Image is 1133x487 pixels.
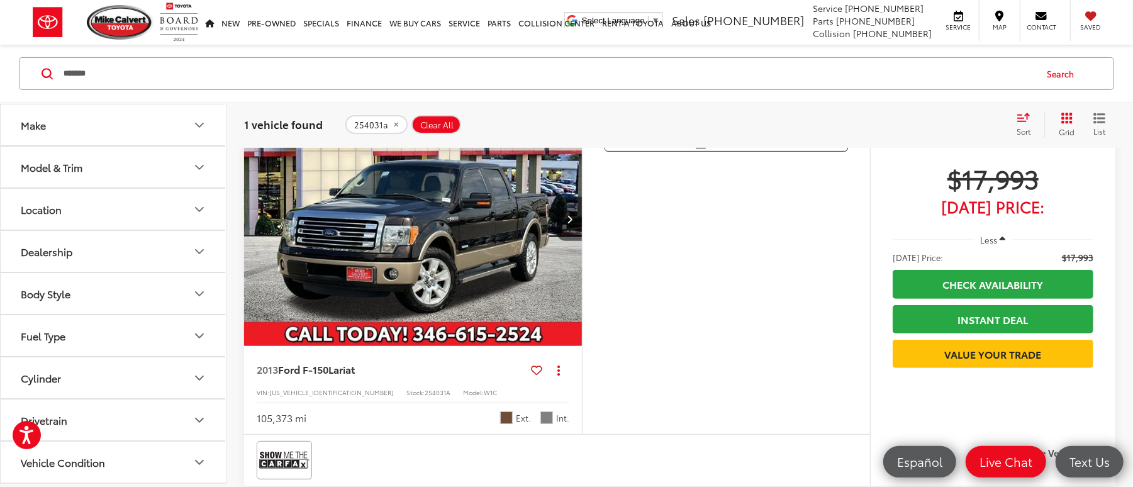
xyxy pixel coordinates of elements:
span: 1 vehicle found [244,116,323,132]
span: 254031a [354,120,388,130]
div: Body Style [192,286,207,301]
div: Dealership [192,244,207,259]
span: Ext. [516,412,531,424]
span: [DATE] Price: [893,251,943,264]
div: Location [21,203,62,215]
span: Text Us [1063,454,1116,469]
span: Less [980,234,997,245]
button: Fuel TypeFuel Type [1,315,227,356]
span: Parts [813,14,834,27]
span: [US_VEHICLE_IDENTIFICATION_NUMBER] [269,388,394,397]
span: dropdown dots [557,365,560,375]
button: List View [1084,112,1115,137]
a: Instant Deal [893,305,1093,333]
span: Sort [1017,126,1030,137]
button: Search [1035,58,1092,89]
span: 254031A [425,388,450,397]
button: Less [974,228,1012,251]
div: Location [192,202,207,217]
input: Search by Make, Model, or Keyword [62,59,1035,89]
div: Fuel Type [21,330,65,342]
a: Value Your Trade [893,340,1093,368]
button: DealershipDealership [1,231,227,272]
span: [PHONE_NUMBER] [703,12,804,28]
span: Contact [1027,23,1056,31]
a: 2013 Ford F-150 Lariat2013 Ford F-150 Lariat2013 Ford F-150 Lariat2013 Ford F-150 Lariat [243,92,583,346]
span: [PHONE_NUMBER] [836,14,915,27]
span: Live Chat [973,454,1039,469]
a: 2013Ford F-150Lariat [257,362,526,376]
span: Service [813,2,842,14]
label: Compare Vehicle [1004,447,1103,460]
div: Vehicle Condition [192,455,207,470]
span: Lariat [328,362,355,376]
span: Clear All [420,120,454,130]
button: Next image [557,197,582,241]
span: Model: [463,388,484,397]
span: [PHONE_NUMBER] [845,2,924,14]
div: Body Style [21,288,70,299]
div: Cylinder [21,372,61,384]
span: Map [986,23,1013,31]
span: Ford F-150 [278,362,328,376]
button: MakeMake [1,104,227,145]
div: Fuel Type [192,328,207,344]
button: Select sort value [1010,112,1044,137]
button: LocationLocation [1,189,227,230]
span: $17,993 [1062,251,1093,264]
span: Brown [500,411,513,424]
span: List [1093,126,1106,137]
span: VIN: [257,388,269,397]
span: [DATE] Price: [893,200,1093,213]
span: [PHONE_NUMBER] [853,27,932,40]
div: Make [192,118,207,133]
div: Model & Trim [192,160,207,175]
button: Actions [547,359,569,381]
img: Mike Calvert Toyota [87,5,153,40]
div: Model & Trim [21,161,82,173]
div: Vehicle Condition [21,456,105,468]
button: DrivetrainDrivetrain [1,400,227,440]
button: CylinderCylinder [1,357,227,398]
button: Clear All [411,115,461,134]
span: Español [891,454,949,469]
div: Make [21,119,46,131]
img: View CARFAX report [259,444,310,477]
div: Drivetrain [192,413,207,428]
div: 105,373 mi [257,411,306,425]
span: Stock: [406,388,425,397]
a: Text Us [1056,446,1124,478]
button: remove 254031a [345,115,408,134]
button: Grid View [1044,112,1084,137]
span: $17,993 [893,162,1093,194]
span: Collision [813,27,851,40]
span: W1C [484,388,497,397]
a: Español [883,446,956,478]
span: Service [944,23,973,31]
span: 2013 [257,362,278,376]
button: Model & TrimModel & Trim [1,147,227,188]
div: Dealership [21,245,72,257]
div: 2013 Ford F-150 Lariat 0 [243,92,583,346]
a: Live Chat [966,446,1046,478]
div: Cylinder [192,371,207,386]
a: Check Availability [893,270,1093,298]
span: Saved [1077,23,1105,31]
div: Drivetrain [21,414,67,426]
span: Grid [1059,126,1074,137]
img: 2013 Ford F-150 Lariat [243,92,583,347]
span: Steel Gray [540,411,553,424]
button: Vehicle ConditionVehicle Condition [1,442,227,483]
button: Body StyleBody Style [1,273,227,314]
span: Int. [556,412,569,424]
